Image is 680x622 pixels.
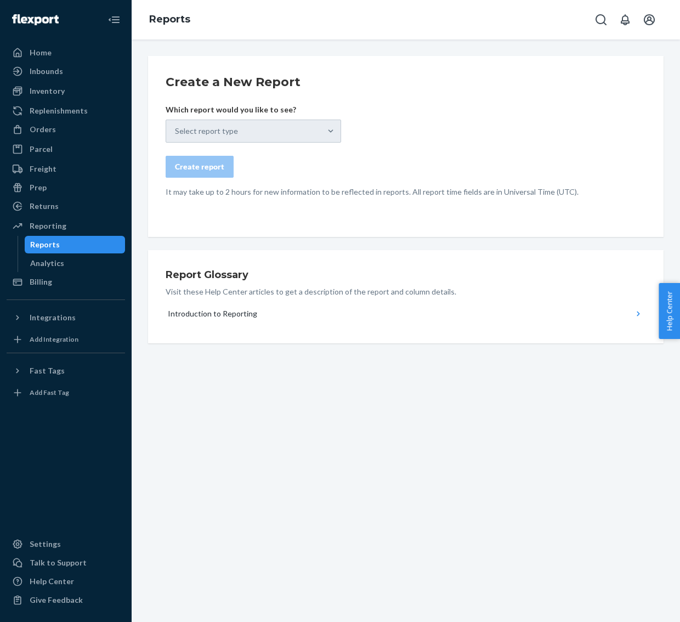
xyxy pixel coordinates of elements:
[30,220,66,231] div: Reporting
[7,82,125,100] a: Inventory
[25,236,126,253] a: Reports
[7,573,125,590] a: Help Center
[590,9,612,31] button: Open Search Box
[7,63,125,80] a: Inbounds
[7,331,125,348] a: Add Integration
[168,308,257,319] div: Introduction to Reporting
[175,161,224,172] div: Create report
[30,539,61,550] div: Settings
[30,124,56,135] div: Orders
[30,312,76,323] div: Integrations
[30,163,56,174] div: Freight
[7,121,125,138] a: Orders
[7,384,125,402] a: Add Fast Tag
[30,144,53,155] div: Parcel
[30,105,88,116] div: Replenishments
[12,14,59,25] img: Flexport logo
[166,268,646,282] h3: Report Glossary
[7,217,125,235] a: Reporting
[30,335,78,344] div: Add Integration
[7,309,125,326] button: Integrations
[166,156,234,178] button: Create report
[614,9,636,31] button: Open notifications
[166,186,646,197] p: It may take up to 2 hours for new information to be reflected in reports. All report time fields ...
[166,286,646,297] p: Visit these Help Center articles to get a description of the report and column details.
[7,197,125,215] a: Returns
[659,283,680,339] button: Help Center
[30,388,69,397] div: Add Fast Tag
[7,591,125,609] button: Give Feedback
[7,102,125,120] a: Replenishments
[7,554,125,572] a: Talk to Support
[7,362,125,380] button: Fast Tags
[103,9,125,31] button: Close Navigation
[7,160,125,178] a: Freight
[7,179,125,196] a: Prep
[30,239,60,250] div: Reports
[166,302,646,326] button: Introduction to Reporting
[30,258,64,269] div: Analytics
[7,44,125,61] a: Home
[30,86,65,97] div: Inventory
[166,104,341,115] p: Which report would you like to see?
[30,365,65,376] div: Fast Tags
[7,535,125,553] a: Settings
[638,9,660,31] button: Open account menu
[7,273,125,291] a: Billing
[149,13,190,25] a: Reports
[7,140,125,158] a: Parcel
[30,576,74,587] div: Help Center
[30,276,52,287] div: Billing
[30,47,52,58] div: Home
[30,595,83,606] div: Give Feedback
[140,4,199,36] ol: breadcrumbs
[166,73,646,91] h2: Create a New Report
[30,201,59,212] div: Returns
[25,255,126,272] a: Analytics
[30,66,63,77] div: Inbounds
[30,182,47,193] div: Prep
[30,557,87,568] div: Talk to Support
